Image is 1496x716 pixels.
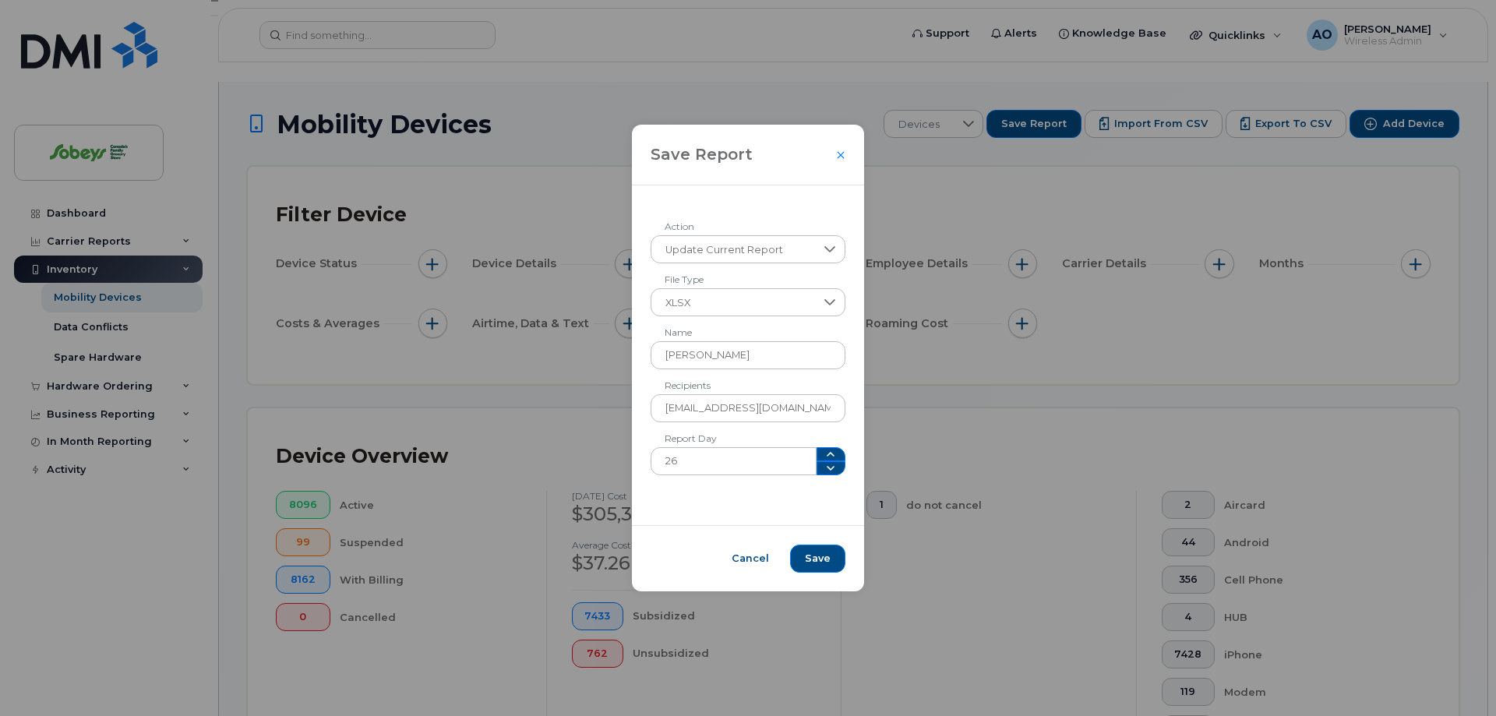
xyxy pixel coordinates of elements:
input: Example: a@example.com, b@example.com [651,394,846,422]
span: XLSX [651,289,816,317]
input: Report Day [651,447,817,475]
button: Cancel [717,545,784,573]
span: Update Current Report [651,236,816,264]
span: Save [805,552,831,566]
button: Save [790,545,845,573]
button: Close [836,150,845,160]
input: Name [651,341,846,369]
span: Save Report [651,143,753,166]
span: Cancel [732,552,769,566]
